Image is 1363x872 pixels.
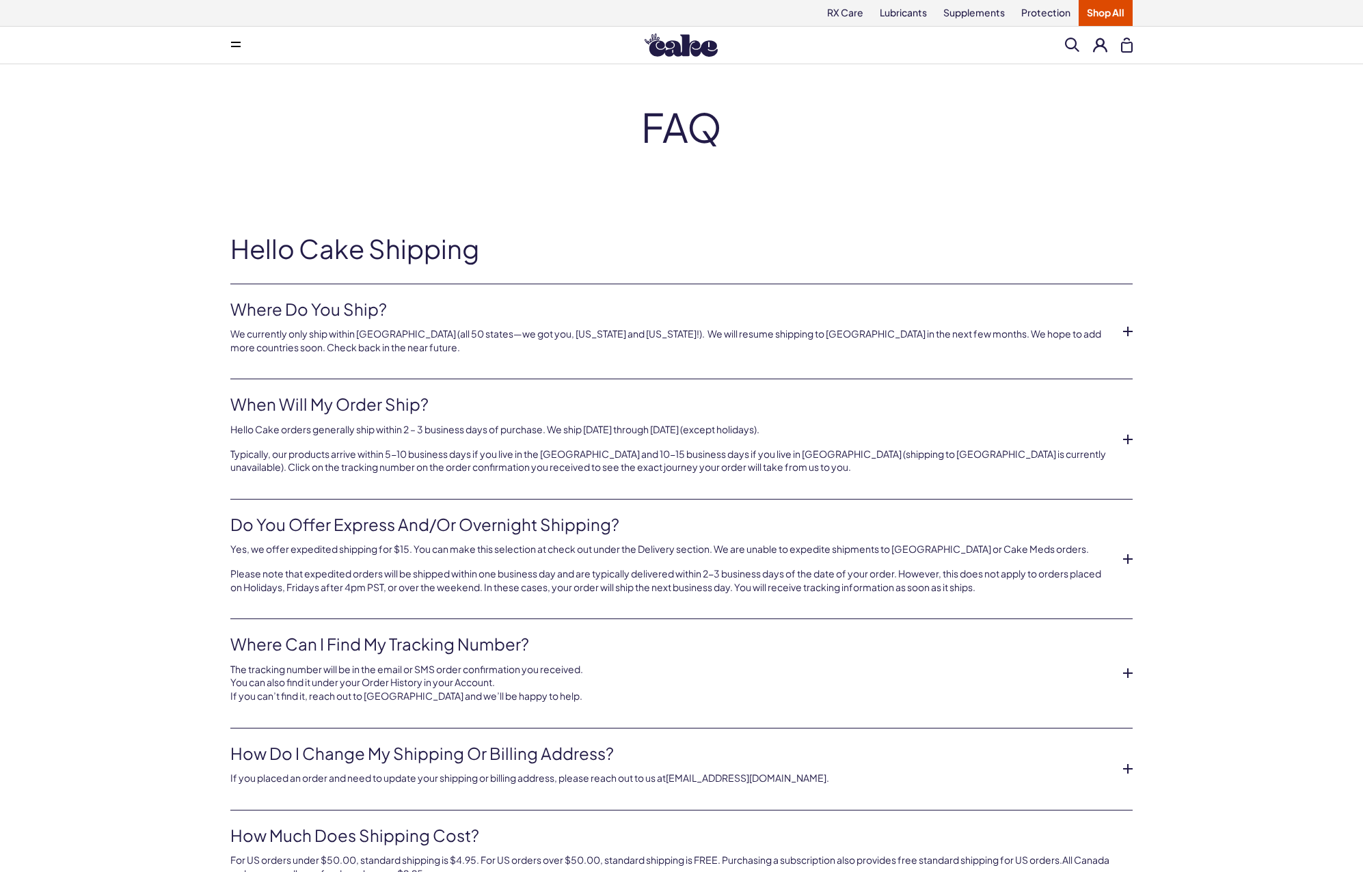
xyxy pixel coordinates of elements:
h2: FAQ [230,105,1133,149]
a: [EMAIL_ADDRESS][DOMAIN_NAME] [666,772,826,784]
p: Please note that expedited orders will be shipped within one business day and are typically deliv... [230,567,1111,594]
p: If you placed an order and need to update your shipping or billing address, please reach out to u... [230,772,1111,785]
p: Hello Cake orders generally ship within 2 – 3 business days of purchase. We ship [DATE] through [... [230,423,1111,437]
p: We currently only ship within [GEOGRAPHIC_DATA] (all 50 states—we got you, [US_STATE] and [US_STA... [230,327,1111,354]
img: Hello Cake [645,33,718,57]
a: Where do you ship? [230,298,1111,321]
a: When will my order ship? [230,393,1111,416]
a: Where can I find my tracking number? [230,633,1111,656]
a: Do you offer express and/or overnight shipping? [230,513,1111,536]
p: Typically, our products arrive within 5-10 business days if you live in the [GEOGRAPHIC_DATA] and... [230,448,1111,474]
p: Yes, we offer expedited shipping for $15. You can make this selection at check out under the Deli... [230,543,1111,556]
a: How much does shipping cost? [230,824,1111,847]
h2: Hello Cake Shipping [230,234,1133,263]
a: How do I change my shipping or billing address? [230,742,1111,765]
p: The tracking number will be in the email or SMS order confirmation you received. You can also fin... [230,663,1111,703]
